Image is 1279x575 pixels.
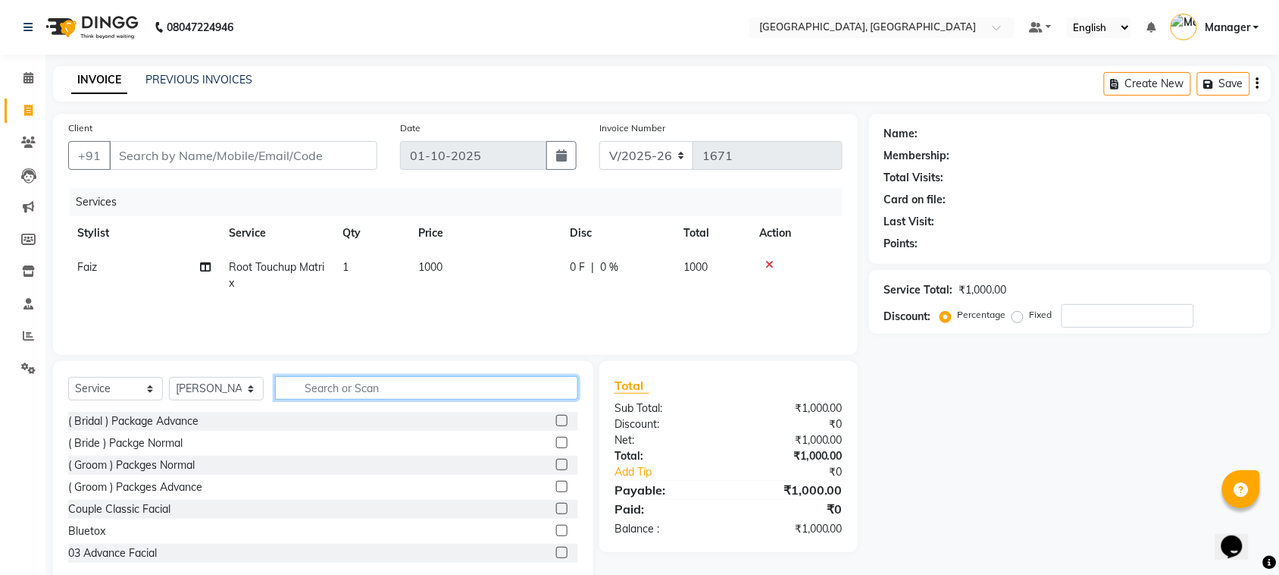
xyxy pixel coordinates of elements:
[1030,308,1052,322] label: Fixed
[570,259,585,275] span: 0 F
[400,121,421,135] label: Date
[68,457,195,473] div: ( Groom ) Packges Normal
[603,464,749,480] a: Add Tip
[884,309,931,325] div: Discount:
[342,260,349,274] span: 1
[1197,72,1250,96] button: Save
[750,216,843,250] th: Action
[68,435,183,451] div: ( Bride ) Packge Normal
[884,126,918,142] div: Name:
[599,121,665,135] label: Invoice Number
[409,216,561,250] th: Price
[884,214,935,230] div: Last Visit:
[683,260,708,274] span: 1000
[884,148,950,164] div: Membership:
[600,259,618,275] span: 0 %
[603,401,729,416] div: Sub Total:
[728,432,854,448] div: ₹1,000.00
[728,416,854,432] div: ₹0
[1171,14,1197,40] img: Manager
[275,376,578,400] input: Search or Scan
[728,500,854,518] div: ₹0
[603,521,729,537] div: Balance :
[229,260,324,290] span: Root Touchup Matrix
[1104,72,1191,96] button: Create New
[884,236,918,252] div: Points:
[418,260,442,274] span: 1000
[109,141,377,170] input: Search by Name/Mobile/Email/Code
[958,308,1006,322] label: Percentage
[70,188,854,216] div: Services
[68,479,202,495] div: ( Groom ) Packges Advance
[728,448,854,464] div: ₹1,000.00
[603,416,729,432] div: Discount:
[959,282,1007,298] div: ₹1,000.00
[1205,20,1250,36] span: Manager
[884,282,953,298] div: Service Total:
[1215,514,1264,560] iframe: chat widget
[603,481,729,499] div: Payable:
[591,259,594,275] span: |
[68,523,105,539] div: Bluetox
[333,216,409,250] th: Qty
[603,432,729,448] div: Net:
[39,6,142,49] img: logo
[749,464,854,480] div: ₹0
[145,73,252,86] a: PREVIOUS INVOICES
[68,501,170,517] div: Couple Classic Facial
[674,216,750,250] th: Total
[68,141,111,170] button: +91
[728,401,854,416] div: ₹1,000.00
[884,192,946,208] div: Card on file:
[561,216,674,250] th: Disc
[884,170,944,186] div: Total Visits:
[603,448,729,464] div: Total:
[68,216,220,250] th: Stylist
[603,500,729,518] div: Paid:
[614,378,649,394] span: Total
[77,260,97,274] span: Faiz
[71,67,127,94] a: INVOICE
[68,545,157,561] div: 03 Advance Facial
[220,216,333,250] th: Service
[728,481,854,499] div: ₹1,000.00
[728,521,854,537] div: ₹1,000.00
[167,6,233,49] b: 08047224946
[68,121,92,135] label: Client
[68,413,199,429] div: ( Bridal ) Package Advance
